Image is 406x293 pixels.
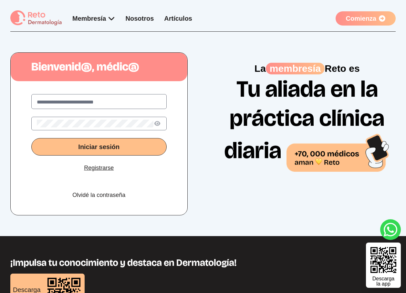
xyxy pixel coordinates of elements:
[10,257,396,268] h3: ¡Impulsa tu conocimiento y destaca en Dermatología!
[72,190,125,200] a: Olvidé la contraseña
[372,276,394,287] div: Descarga la app
[219,74,396,172] h1: Tu aliada en la práctica clínica diaria
[126,15,154,22] a: Nosotros
[164,15,192,22] a: Artículos
[11,60,187,73] h1: Bienvenid@, médic@
[336,11,396,26] a: Comienza
[31,138,167,156] button: Iniciar sesión
[78,143,120,150] span: Iniciar sesión
[380,219,401,240] a: whatsapp button
[84,163,114,172] a: Registrarse
[10,10,62,26] img: logo Reto dermatología
[266,63,325,74] span: membresía
[72,14,115,23] div: Membresía
[219,63,396,74] p: La Reto es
